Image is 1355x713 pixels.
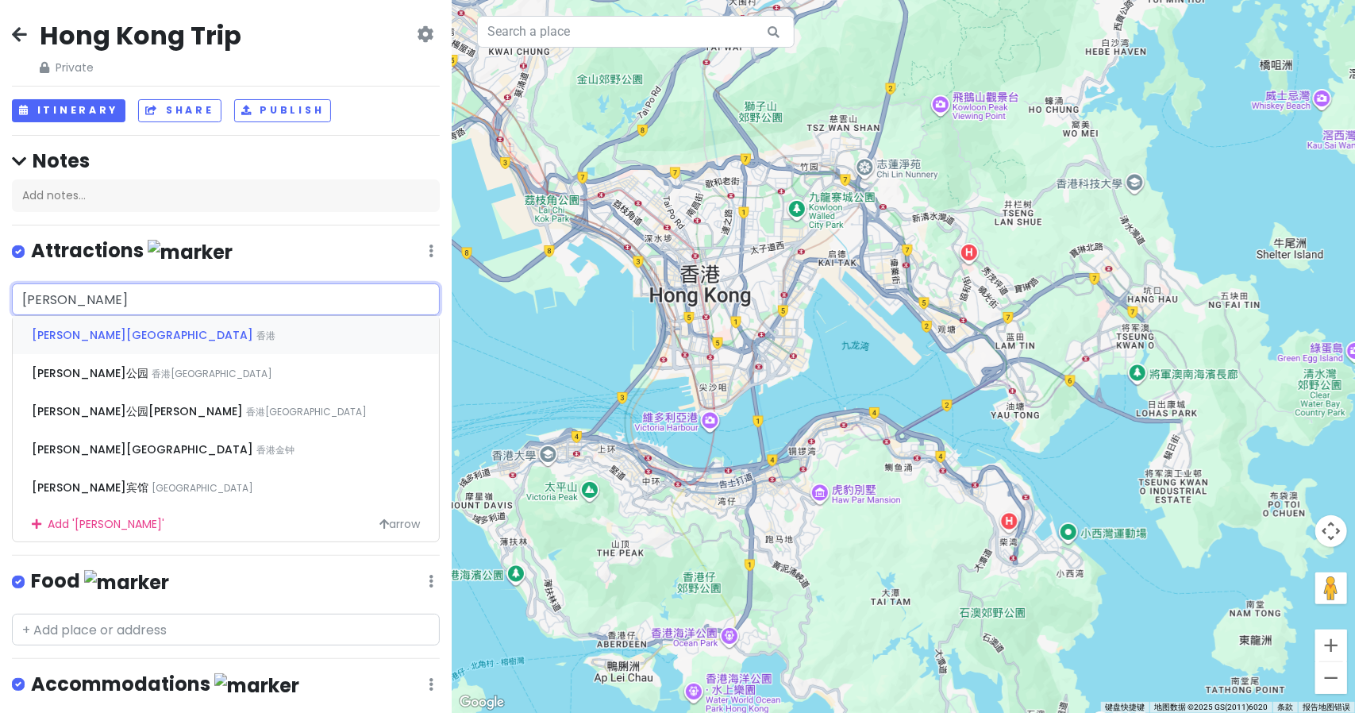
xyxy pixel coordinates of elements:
[1277,703,1293,711] a: 条款（在新标签页中打开）
[256,329,275,342] span: 香港
[31,238,233,264] h4: Attractions
[32,327,256,343] span: [PERSON_NAME][GEOGRAPHIC_DATA]
[40,59,241,76] span: Private
[1105,702,1145,713] button: 键盘快捷键
[152,481,253,495] span: [GEOGRAPHIC_DATA]
[379,515,420,533] span: arrow
[1315,572,1347,604] button: 将街景小人拖到地图上以打开街景
[12,179,440,213] div: Add notes...
[246,405,367,418] span: 香港[GEOGRAPHIC_DATA]
[1315,662,1347,694] button: 缩小
[256,443,294,457] span: 香港金钟
[32,403,246,419] span: [PERSON_NAME]公园[PERSON_NAME]
[138,99,221,122] button: Share
[1315,630,1347,661] button: 放大
[31,672,299,698] h4: Accommodations
[1154,703,1268,711] span: 地图数据 ©2025 GS(2011)6020
[32,441,256,457] span: [PERSON_NAME][GEOGRAPHIC_DATA]
[148,240,233,264] img: marker
[12,99,125,122] button: Itinerary
[1303,703,1350,711] a: 报告地图错误
[477,16,795,48] input: Search a place
[32,480,152,495] span: [PERSON_NAME]宾馆
[214,673,299,698] img: marker
[84,570,169,595] img: marker
[12,283,440,315] input: + Add place or address
[31,568,169,595] h4: Food
[13,507,439,542] div: Add ' [PERSON_NAME] '
[456,692,508,713] img: Google
[32,365,152,381] span: [PERSON_NAME]公园
[152,367,272,380] span: 香港[GEOGRAPHIC_DATA]
[12,148,440,173] h4: Notes
[12,614,440,646] input: + Add place or address
[234,99,332,122] button: Publish
[456,692,508,713] a: 在 Google 地图中打开此区域（会打开一个新窗口）
[1315,515,1347,547] button: 地图镜头控件
[40,19,241,52] h2: Hong Kong Trip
